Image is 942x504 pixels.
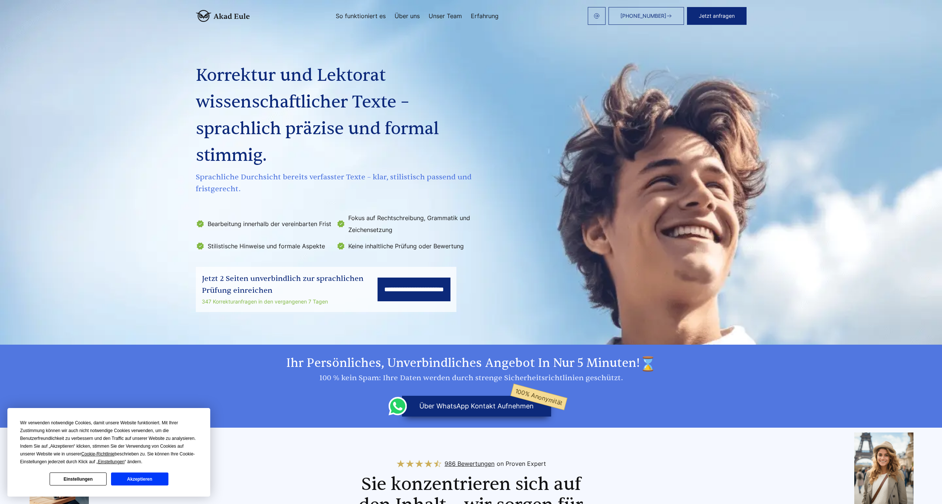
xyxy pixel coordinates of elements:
a: [PHONE_NUMBER] [609,7,684,25]
span: 100% Anonymität [511,384,568,410]
div: 347 Korrekturanfragen in den vergangenen 7 Tagen [202,297,378,306]
div: 100 % kein Spam: Ihre Daten werden durch strenge Sicherheitsrichtlinien geschützt. [196,372,747,384]
div: Cookie Consent Prompt [7,408,210,497]
h1: Korrektur und Lektorat wissenschaftlicher Texte – sprachlich präzise und formal stimmig. [196,62,474,169]
button: über WhatsApp Kontakt aufnehmen100% Anonymität [402,396,551,417]
div: Jetzt 2 Seiten unverbindlich zur sprachlichen Prüfung einreichen [202,273,378,296]
span: Einstellungen [98,459,124,464]
li: Keine inhaltliche Prüfung oder Bewertung [336,240,473,252]
h2: Ihr persönliches, unverbindliches Angebot in nur 5 Minuten! [196,356,747,372]
a: 986 Bewertungenon Proven Expert [396,458,546,470]
img: time [640,356,656,372]
img: logo [196,10,250,22]
span: 986 Bewertungen [445,458,495,470]
button: Jetzt anfragen [687,7,747,25]
button: Akzeptieren [111,472,168,485]
button: Einstellungen [50,472,107,485]
a: Unser Team [429,13,462,19]
a: Über uns [395,13,420,19]
a: So funktioniert es [336,13,386,19]
span: [PHONE_NUMBER] [620,13,666,19]
a: Erfahrung [471,13,499,19]
li: Fokus auf Rechtschreibung, Grammatik und Zeichensetzung [336,212,473,236]
li: Bearbeitung innerhalb der vereinbarten Frist [196,212,332,236]
span: Sprachliche Durchsicht bereits verfasster Texte – klar, stilistisch passend und fristgerecht. [196,171,474,195]
li: Stilistische Hinweise und formale Aspekte [196,240,332,252]
span: Cookie-Richtlinie [81,451,115,457]
img: email [594,13,600,19]
div: Wir verwenden notwendige Cookies, damit unsere Website funktioniert. Mit Ihrer Zustimmung können ... [20,419,198,466]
